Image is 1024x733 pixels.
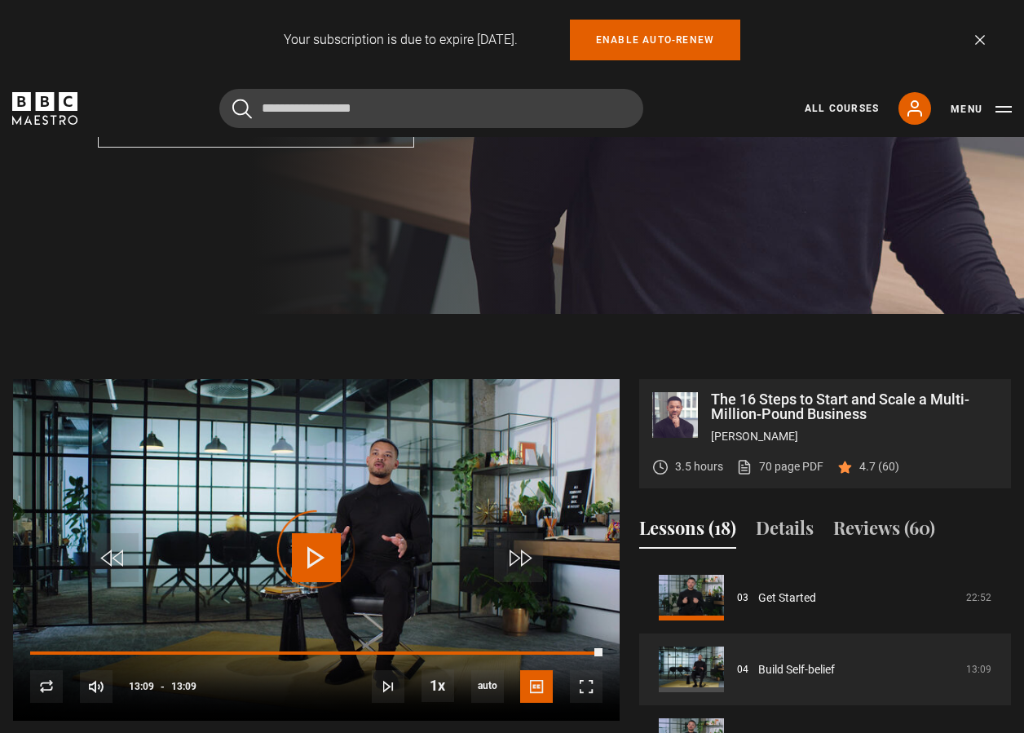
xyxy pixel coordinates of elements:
[232,99,252,119] button: Submit the search query
[471,670,504,703] div: Current quality: 1080p
[30,670,63,703] button: Replay
[711,392,998,422] p: The 16 Steps to Start and Scale a Multi-Million-Pound Business
[736,458,823,475] a: 70 page PDF
[675,458,723,475] p: 3.5 hours
[570,670,602,703] button: Fullscreen
[758,589,816,607] a: Get Started
[570,20,740,60] a: Enable auto-renew
[833,514,935,549] button: Reviews (60)
[13,379,620,721] video-js: Video Player
[129,672,154,701] span: 13:09
[30,651,602,655] div: Progress Bar
[284,30,518,50] p: Your subscription is due to expire [DATE].
[859,458,899,475] p: 4.7 (60)
[171,672,196,701] span: 13:09
[520,670,553,703] button: Captions
[471,670,504,703] span: auto
[639,514,736,549] button: Lessons (18)
[756,514,814,549] button: Details
[711,428,998,445] p: [PERSON_NAME]
[805,101,879,116] a: All Courses
[12,92,77,125] svg: BBC Maestro
[80,670,113,703] button: Mute
[422,669,454,702] button: Playback Rate
[372,670,404,703] button: Next Lesson
[219,89,643,128] input: Search
[758,661,835,678] a: Build Self-belief
[951,101,1012,117] button: Toggle navigation
[161,681,165,692] span: -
